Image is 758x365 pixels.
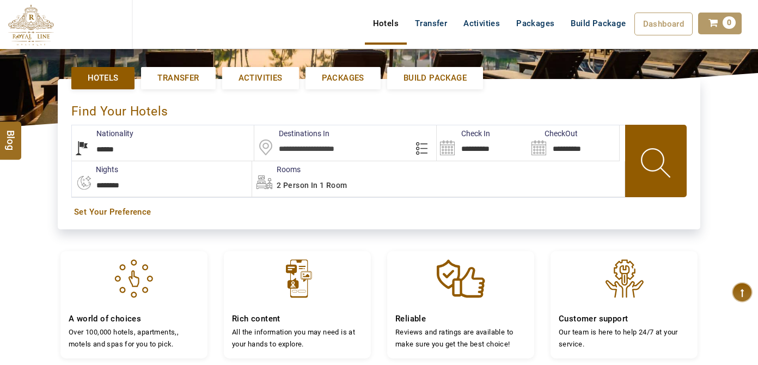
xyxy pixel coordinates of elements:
span: Build Package [404,72,467,84]
a: Packages [508,13,563,34]
label: Destinations In [254,128,329,139]
a: Build Package [563,13,634,34]
h4: Reliable [395,314,526,324]
span: Transfer [157,72,199,84]
a: Activities [222,67,299,89]
span: 0 [723,16,736,29]
div: Find Your Hotels [71,93,687,125]
h4: Rich content [232,314,363,324]
p: All the information you may need is at your hands to explore. [232,326,363,350]
span: Blog [4,130,18,139]
p: Our team is here to help 24/7 at your service. [559,326,689,350]
span: Activities [239,72,283,84]
input: Search [437,125,528,161]
label: Nationality [72,128,133,139]
a: Hotels [365,13,407,34]
label: Rooms [252,164,301,175]
a: Hotels [71,67,135,89]
a: Activities [455,13,508,34]
h4: A world of choices [69,314,199,324]
p: Reviews and ratings are available to make sure you get the best choice! [395,326,526,350]
span: Packages [322,72,364,84]
span: 2 Person in 1 Room [277,181,347,190]
h4: Customer support [559,314,689,324]
label: CheckOut [528,128,578,139]
a: Transfer [141,67,215,89]
label: Check In [437,128,490,139]
a: 0 [698,13,742,34]
a: Set Your Preference [74,206,684,218]
p: Over 100,000 hotels, apartments,, motels and spas for you to pick. [69,326,199,350]
span: Hotels [88,72,118,84]
a: Packages [305,67,381,89]
input: Search [528,125,619,161]
img: The Royal Line Holidays [8,4,54,46]
label: nights [71,164,118,175]
a: Build Package [387,67,483,89]
span: Dashboard [643,19,684,29]
a: Transfer [407,13,455,34]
